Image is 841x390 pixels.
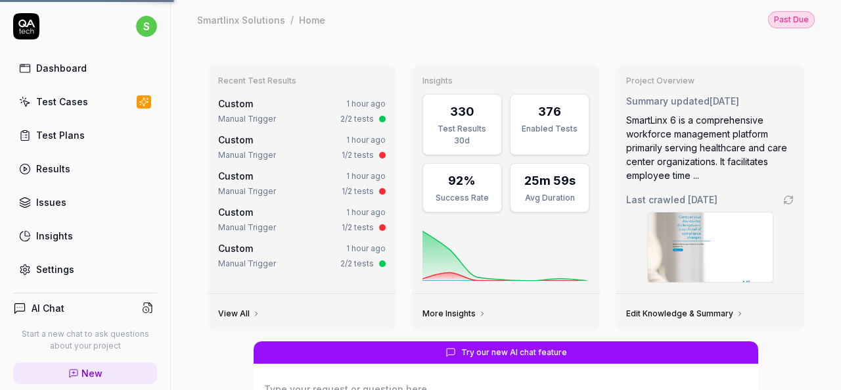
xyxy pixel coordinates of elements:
[218,308,260,319] a: View All
[218,113,276,125] div: Manual Trigger
[136,16,157,37] span: s
[36,61,87,75] div: Dashboard
[216,94,388,128] a: Custom1 hour agoManual Trigger2/2 tests
[346,171,386,181] time: 1 hour ago
[431,123,493,147] div: Test Results 30d
[13,55,157,81] a: Dashboard
[36,162,70,176] div: Results
[783,195,794,205] a: Go to crawling settings
[218,134,253,145] span: Custom
[36,229,73,243] div: Insights
[626,113,794,182] div: SmartLinx 6 is a comprehensive workforce management platform primarily serving healthcare and car...
[340,113,374,125] div: 2/2 tests
[524,172,576,189] div: 25m 59s
[299,13,325,26] div: Home
[342,149,374,161] div: 1/2 tests
[346,99,386,109] time: 1 hour ago
[768,11,815,28] button: Past Due
[32,301,64,315] h4: AI Chat
[216,239,388,272] a: Custom1 hour agoManual Trigger2/2 tests
[13,223,157,249] a: Insights
[626,76,794,86] h3: Project Overview
[448,172,476,189] div: 92%
[626,95,710,107] span: Summary updated
[13,156,157,182] a: Results
[36,195,66,209] div: Issues
[346,135,386,145] time: 1 hour ago
[218,170,253,182] span: Custom
[538,103,561,120] div: 376
[431,192,493,204] div: Success Rate
[218,98,253,109] span: Custom
[340,258,374,270] div: 2/2 tests
[216,166,388,200] a: Custom1 hour agoManual Trigger1/2 tests
[218,207,253,218] span: Custom
[13,328,157,352] p: Start a new chat to ask questions about your project
[36,262,74,276] div: Settings
[688,194,717,205] time: [DATE]
[136,13,157,39] button: s
[13,256,157,282] a: Settings
[218,258,276,270] div: Manual Trigger
[216,130,388,164] a: Custom1 hour agoManual Trigger1/2 tests
[81,366,102,380] span: New
[342,222,374,233] div: 1/2 tests
[518,192,581,204] div: Avg Duration
[422,76,590,86] h3: Insights
[218,243,253,254] span: Custom
[36,128,85,142] div: Test Plans
[197,13,285,26] div: Smartlinx Solutions
[648,212,773,282] img: Screenshot
[13,189,157,215] a: Issues
[218,185,276,197] div: Manual Trigger
[216,203,388,236] a: Custom1 hour agoManual Trigger1/2 tests
[346,243,386,253] time: 1 hour ago
[450,103,474,120] div: 330
[626,308,744,319] a: Edit Knowledge & Summary
[218,222,276,233] div: Manual Trigger
[710,95,739,107] time: [DATE]
[218,76,386,86] h3: Recent Test Results
[518,123,581,135] div: Enabled Tests
[13,89,157,114] a: Test Cases
[36,95,88,109] div: Test Cases
[461,347,567,358] span: Try our new AI chat feature
[290,13,294,26] div: /
[342,185,374,197] div: 1/2 tests
[422,308,486,319] a: More Insights
[218,149,276,161] div: Manual Trigger
[626,193,717,207] span: Last crawled
[13,362,157,384] a: New
[346,207,386,217] time: 1 hour ago
[13,122,157,148] a: Test Plans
